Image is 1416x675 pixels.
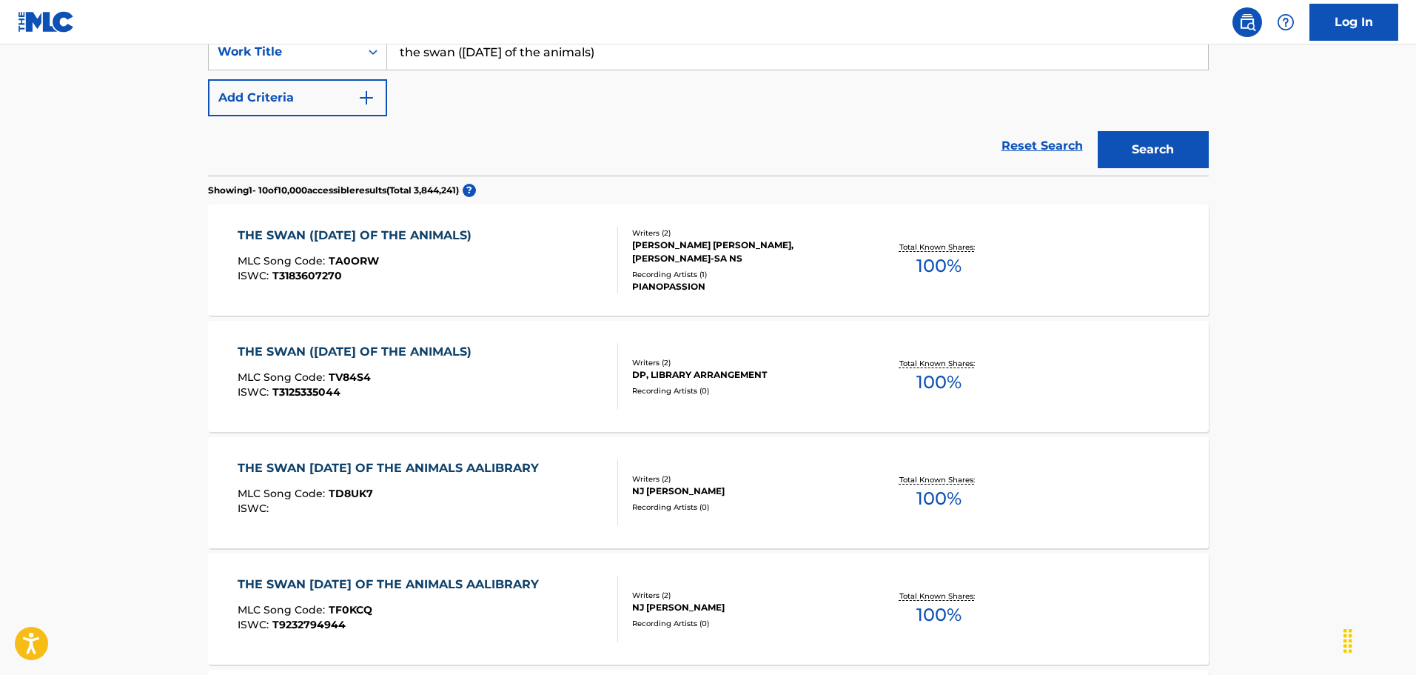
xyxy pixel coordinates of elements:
a: Log In [1309,4,1398,41]
div: Drag [1336,619,1360,663]
span: T3125335044 [272,385,340,399]
div: [PERSON_NAME] [PERSON_NAME], [PERSON_NAME]-SA NS [632,239,856,265]
p: Total Known Shares: [899,242,979,253]
span: MLC Song Code : [238,370,329,384]
img: help [1277,13,1295,31]
div: THE SWAN ([DATE] OF THE ANIMALS) [238,227,479,245]
a: THE SWAN ([DATE] OF THE ANIMALS)MLC Song Code:TV84S4ISWC:T3125335044Writers (2)DP, LIBRARY ARRANG... [208,321,1209,432]
form: Search Form [208,33,1209,176]
img: 9d2ae6d4665cec9f34b9.svg [358,89,375,107]
div: THE SWAN [DATE] OF THE ANIMALS AALIBRARY [238,576,546,593]
span: 100 % [916,253,962,279]
span: ISWC : [238,502,272,515]
span: TV84S4 [329,370,371,384]
a: Reset Search [994,130,1090,162]
iframe: Chat Widget [1342,604,1416,675]
a: THE SWAN [DATE] OF THE ANIMALS AALIBRARYMLC Song Code:TF0KCQISWC:T9232794944Writers (2)NJ [PERSON... [208,553,1209,665]
a: THE SWAN ([DATE] OF THE ANIMALS)MLC Song Code:TA0ORWISWC:T3183607270Writers (2)[PERSON_NAME] [PER... [208,205,1209,316]
div: Help [1271,7,1301,37]
span: MLC Song Code : [238,603,329,616]
button: Add Criteria [208,79,387,116]
span: T9232794944 [272,618,346,631]
a: Public Search [1232,7,1262,37]
span: 100 % [916,602,962,628]
span: MLC Song Code : [238,487,329,500]
span: TF0KCQ [329,603,372,616]
div: Work Title [218,43,351,61]
div: Recording Artists ( 0 ) [632,618,856,629]
div: Recording Artists ( 0 ) [632,502,856,513]
div: Recording Artists ( 0 ) [632,385,856,396]
span: ISWC : [238,618,272,631]
span: ISWC : [238,269,272,282]
div: Writers ( 2 ) [632,357,856,368]
div: Writers ( 2 ) [632,473,856,485]
p: Total Known Shares: [899,591,979,602]
div: Writers ( 2 ) [632,590,856,601]
a: THE SWAN [DATE] OF THE ANIMALS AALIBRARYMLC Song Code:TD8UK7ISWC:Writers (2)NJ [PERSON_NAME]Recor... [208,437,1209,548]
span: TD8UK7 [329,487,373,500]
span: T3183607270 [272,269,342,282]
div: THE SWAN [DATE] OF THE ANIMALS AALIBRARY [238,459,546,477]
span: MLC Song Code : [238,254,329,267]
div: PIANOPASSION [632,280,856,293]
p: Showing 1 - 10 of 10,000 accessible results (Total 3,844,241 ) [208,184,459,197]
span: TA0ORW [329,254,379,267]
div: NJ [PERSON_NAME] [632,485,856,498]
div: THE SWAN ([DATE] OF THE ANIMALS) [238,343,479,361]
span: ? [463,184,476,197]
img: search [1238,13,1256,31]
div: Recording Artists ( 1 ) [632,269,856,280]
span: 100 % [916,369,962,396]
span: 100 % [916,485,962,512]
button: Search [1098,131,1209,168]
p: Total Known Shares: [899,358,979,369]
div: DP, LIBRARY ARRANGEMENT [632,368,856,382]
div: NJ [PERSON_NAME] [632,601,856,614]
span: ISWC : [238,385,272,399]
p: Total Known Shares: [899,474,979,485]
div: Writers ( 2 ) [632,227,856,239]
img: MLC Logo [18,11,75,33]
